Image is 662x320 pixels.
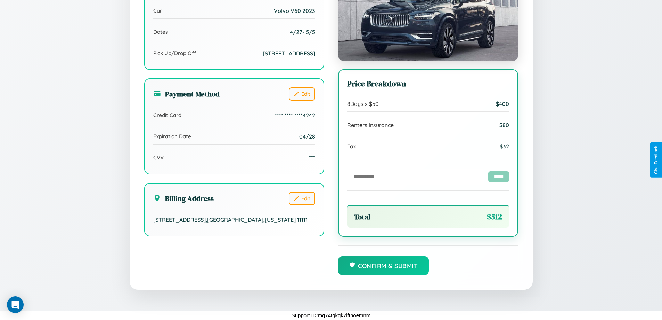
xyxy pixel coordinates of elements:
h3: Billing Address [153,193,214,203]
span: Dates [153,29,168,35]
span: Volvo V60 2023 [274,7,315,14]
span: 04/28 [299,133,315,140]
button: Edit [289,87,315,101]
span: Renters Insurance [347,122,394,128]
span: [STREET_ADDRESS] , [GEOGRAPHIC_DATA] , [US_STATE] 11111 [153,216,308,223]
span: 4 / 27 - 5 / 5 [290,29,315,36]
span: Total [354,212,370,222]
span: CVV [153,154,164,161]
h3: Payment Method [153,89,220,99]
span: $ 400 [496,100,509,107]
button: Edit [289,192,315,205]
button: Confirm & Submit [338,256,429,275]
span: Tax [347,143,356,150]
h3: Price Breakdown [347,78,509,89]
span: $ 512 [487,211,502,222]
div: Give Feedback [654,146,659,174]
span: Expiration Date [153,133,191,140]
span: 8 Days x $ 50 [347,100,379,107]
span: $ 32 [500,143,509,150]
span: Credit Card [153,112,181,118]
span: [STREET_ADDRESS] [263,50,315,57]
span: $ 80 [499,122,509,128]
span: Pick Up/Drop Off [153,50,196,56]
span: Car [153,7,162,14]
p: Support ID: mg74tqkgk7lftnoemnm [292,311,371,320]
div: Open Intercom Messenger [7,296,24,313]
